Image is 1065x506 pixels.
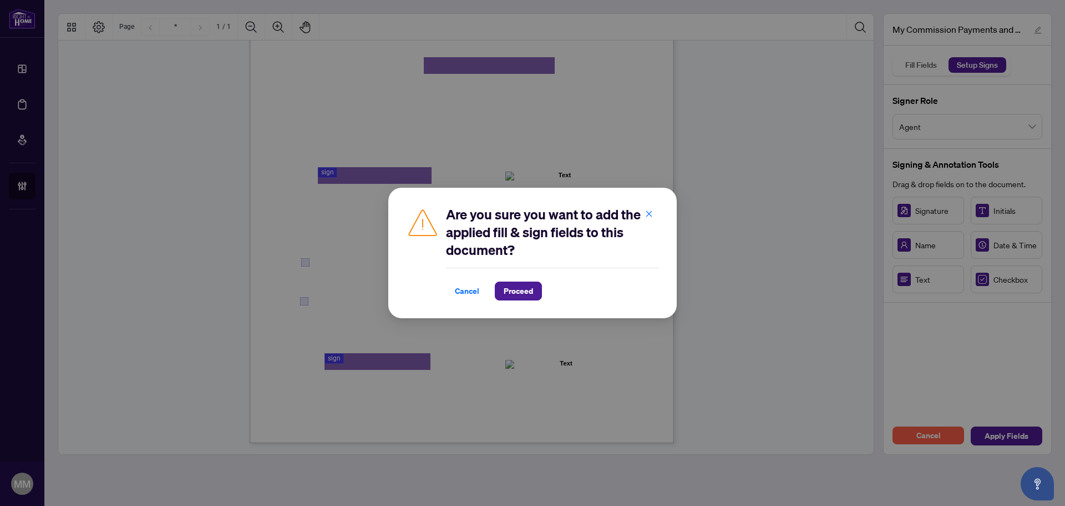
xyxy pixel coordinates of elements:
[504,282,533,300] span: Proceed
[446,206,659,259] h2: Are you sure you want to add the applied fill & sign fields to this document?
[1021,467,1054,500] button: Open asap
[645,210,653,218] span: close
[455,282,479,300] span: Cancel
[446,282,488,300] button: Cancel
[495,282,542,300] button: Proceed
